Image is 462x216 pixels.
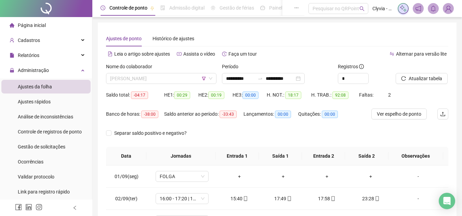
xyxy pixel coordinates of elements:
[258,76,263,81] span: swap-right
[302,147,345,165] th: Entrada 2
[269,5,296,11] span: Painel do DP
[223,173,256,180] div: +
[202,76,206,81] span: filter
[160,5,165,10] span: file-done
[115,174,138,179] span: 01/09(seg)
[338,63,364,70] span: Registros
[374,196,380,201] span: mobile
[36,204,42,211] span: instagram
[359,92,374,98] span: Faltas:
[177,52,182,56] span: youtube
[101,5,105,10] span: clock-circle
[260,5,265,10] span: dashboard
[372,5,394,12] span: Clyvia - LIPSFIHA
[115,196,137,201] span: 02/09(ter)
[211,5,215,10] span: sun
[220,111,237,118] span: -33:43
[409,75,442,82] span: Atualizar tabela
[371,109,427,119] button: Ver espelho de ponto
[18,23,46,28] span: Página inicial
[18,68,49,73] span: Administração
[18,174,54,179] span: Validar protocolo
[18,53,39,58] span: Relatórios
[106,36,142,41] span: Ajustes de ponto
[111,129,189,137] span: Separar saldo positivo e negativo?
[164,110,243,118] div: Saldo anterior ao período:
[359,64,364,69] span: info-circle
[220,5,254,11] span: Gestão de férias
[390,52,394,56] span: swap
[18,84,52,89] span: Ajustes da folha
[216,147,259,165] th: Entrada 1
[10,23,14,28] span: home
[223,195,256,202] div: 15:40
[106,110,164,118] div: Banco de horas:
[359,6,365,11] span: search
[18,129,82,134] span: Controle de registros de ponto
[354,173,387,180] div: +
[298,110,346,118] div: Quitações:
[267,195,300,202] div: 17:49
[18,38,40,43] span: Cadastros
[15,204,22,211] span: facebook
[160,193,204,204] span: 16:00 - 17:20 | 17:50 - 00:00
[396,73,448,84] button: Atualizar tabela
[258,76,263,81] span: to
[399,5,407,12] img: sparkle-icon.fc2bf0ac1784a2077858766a79e2daf3.svg
[354,195,387,202] div: 23:28
[275,111,291,118] span: 00:00
[233,91,267,99] div: HE 3:
[153,36,194,41] span: Histórico de ajustes
[10,53,14,58] span: file
[377,110,421,118] span: Ver espelho de ponto
[396,51,447,57] span: Alternar para versão lite
[439,193,455,209] div: Open Intercom Messenger
[18,189,70,195] span: Link para registro rápido
[183,51,215,57] span: Assista o vídeo
[169,5,204,11] span: Admissão digital
[146,147,216,165] th: Jornadas
[322,111,338,118] span: 00:00
[394,152,438,160] span: Observações
[106,147,146,165] th: Data
[243,110,298,118] div: Lançamentos:
[208,91,224,99] span: 00:19
[198,91,233,99] div: HE 2:
[311,91,359,99] div: H. TRAB.:
[286,196,292,201] span: mobile
[267,173,300,180] div: +
[311,195,343,202] div: 17:58
[285,91,301,99] span: 18:17
[110,73,212,84] span: LUANA DE SOUSA LIMA
[25,204,32,211] span: linkedin
[443,3,453,14] img: 83774
[160,171,204,182] span: FOLGA
[330,196,335,201] span: mobile
[114,51,170,57] span: Leia o artigo sobre ajustes
[106,91,164,99] div: Saldo total:
[401,76,406,81] span: reload
[294,5,299,10] span: ellipsis
[174,91,190,99] span: 00:29
[141,111,158,118] span: -38:00
[388,147,443,165] th: Observações
[18,114,73,119] span: Análise de inconsistências
[106,63,157,70] label: Nome do colaborador
[108,52,113,56] span: file-text
[164,91,198,99] div: HE 1:
[222,52,227,56] span: history
[398,173,438,180] div: -
[18,99,51,104] span: Ajustes rápidos
[345,147,388,165] th: Saída 2
[222,63,243,70] label: Período
[242,196,248,201] span: mobile
[72,205,77,210] span: left
[150,6,154,10] span: pushpin
[242,91,259,99] span: 00:00
[259,147,302,165] th: Saída 1
[311,173,343,180] div: +
[10,38,14,43] span: user-add
[332,91,348,99] span: 92:08
[109,5,147,11] span: Controle de ponto
[415,5,421,12] span: notification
